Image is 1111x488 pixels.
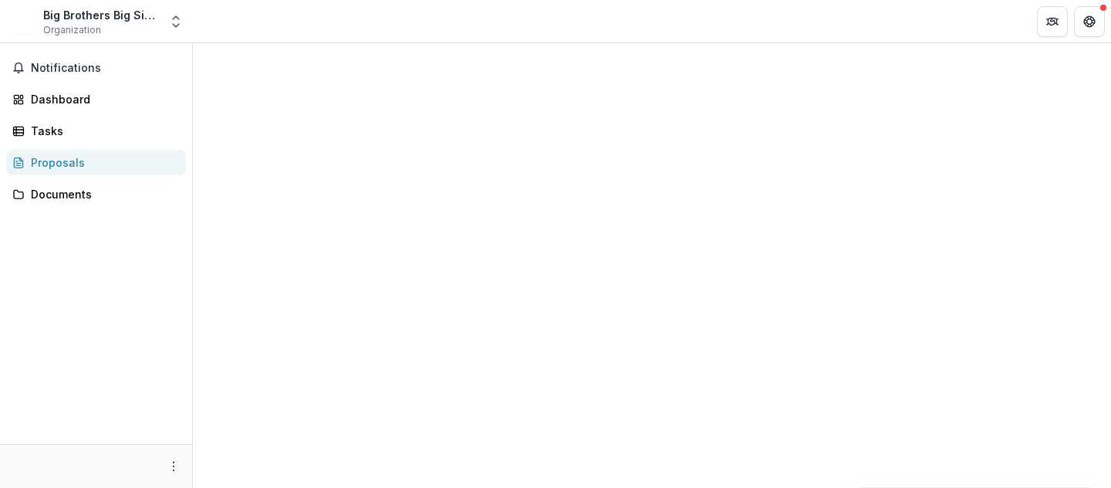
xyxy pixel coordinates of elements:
[6,56,186,80] button: Notifications
[31,154,174,171] div: Proposals
[6,181,186,207] a: Documents
[43,23,101,37] span: Organization
[165,6,187,37] button: Open entity switcher
[6,86,186,112] a: Dashboard
[43,7,159,23] div: Big Brothers Big Sisters of [US_STATE], Inc
[1037,6,1068,37] button: Partners
[6,118,186,144] a: Tasks
[31,62,180,75] span: Notifications
[31,91,174,107] div: Dashboard
[31,123,174,139] div: Tasks
[31,186,174,202] div: Documents
[1074,6,1105,37] button: Get Help
[6,150,186,175] a: Proposals
[164,457,183,476] button: More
